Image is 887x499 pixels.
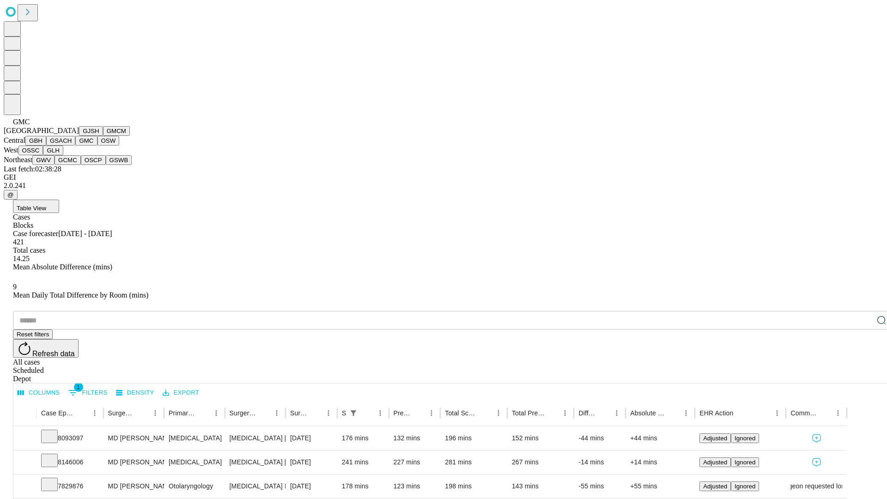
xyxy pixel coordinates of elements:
[106,155,132,165] button: GSWB
[342,426,384,450] div: 176 mins
[17,331,49,338] span: Reset filters
[270,407,283,420] button: Menu
[169,475,220,498] div: Otolaryngology
[735,435,755,442] span: Ignored
[703,435,727,442] span: Adjusted
[290,475,333,498] div: [DATE]
[197,407,210,420] button: Sort
[7,191,14,198] span: @
[394,426,436,450] div: 132 mins
[703,459,727,466] span: Adjusted
[512,450,570,474] div: 267 mins
[41,475,99,498] div: 7829876
[32,155,55,165] button: GWV
[731,433,759,443] button: Ignored
[41,409,74,417] div: Case Epic Id
[32,350,75,358] span: Refresh data
[394,450,436,474] div: 227 mins
[374,407,387,420] button: Menu
[512,426,570,450] div: 152 mins
[492,407,505,420] button: Menu
[445,409,478,417] div: Total Scheduled Duration
[25,136,46,146] button: GBH
[4,146,18,154] span: West
[4,182,883,190] div: 2.0.241
[347,407,360,420] button: Show filters
[778,475,855,498] span: Surgeon requested longer
[630,409,666,417] div: Absolute Difference
[230,475,281,498] div: [MEDICAL_DATA] INCLUDING SUBSTERNAL THYROID CERVICAL APPROACH
[610,407,623,420] button: Menu
[680,407,693,420] button: Menu
[13,263,112,271] span: Mean Absolute Difference (mins)
[75,136,97,146] button: GMC
[512,409,545,417] div: Total Predicted Duration
[790,475,842,498] div: Surgeon requested longer
[55,155,81,165] button: GCMC
[630,450,690,474] div: +14 mins
[394,409,412,417] div: Predicted In Room Duration
[18,479,32,495] button: Expand
[169,409,195,417] div: Primary Service
[731,457,759,467] button: Ignored
[322,407,335,420] button: Menu
[4,136,25,144] span: Central
[771,407,784,420] button: Menu
[108,475,159,498] div: MD [PERSON_NAME] [PERSON_NAME]
[832,407,844,420] button: Menu
[79,126,103,136] button: GJSH
[114,386,157,400] button: Density
[4,173,883,182] div: GEI
[342,475,384,498] div: 178 mins
[230,409,256,417] div: Surgery Name
[13,200,59,213] button: Table View
[667,407,680,420] button: Sort
[13,283,17,291] span: 9
[445,426,503,450] div: 196 mins
[13,230,58,237] span: Case forecaster
[17,205,46,212] span: Table View
[597,407,610,420] button: Sort
[103,126,130,136] button: GMCM
[18,431,32,447] button: Expand
[394,475,436,498] div: 123 mins
[18,455,32,471] button: Expand
[703,483,727,490] span: Adjusted
[75,407,88,420] button: Sort
[559,407,571,420] button: Menu
[699,433,731,443] button: Adjusted
[230,426,281,450] div: [MEDICAL_DATA] [MEDICAL_DATA]
[66,385,110,400] button: Show filters
[790,409,817,417] div: Comments
[290,450,333,474] div: [DATE]
[479,407,492,420] button: Sort
[630,475,690,498] div: +55 mins
[160,386,201,400] button: Export
[361,407,374,420] button: Sort
[210,407,223,420] button: Menu
[412,407,425,420] button: Sort
[4,127,79,134] span: [GEOGRAPHIC_DATA]
[735,483,755,490] span: Ignored
[169,426,220,450] div: [MEDICAL_DATA]
[108,409,135,417] div: Surgeon Name
[546,407,559,420] button: Sort
[108,426,159,450] div: MD [PERSON_NAME]
[43,146,63,155] button: GLH
[74,383,83,392] span: 1
[734,407,747,420] button: Sort
[699,457,731,467] button: Adjusted
[290,426,333,450] div: [DATE]
[13,246,45,254] span: Total cases
[149,407,162,420] button: Menu
[169,450,220,474] div: [MEDICAL_DATA]
[578,450,621,474] div: -14 mins
[445,450,503,474] div: 281 mins
[58,230,112,237] span: [DATE] - [DATE]
[735,459,755,466] span: Ignored
[13,291,148,299] span: Mean Daily Total Difference by Room (mins)
[257,407,270,420] button: Sort
[342,409,346,417] div: Scheduled In Room Duration
[512,475,570,498] div: 143 mins
[309,407,322,420] button: Sort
